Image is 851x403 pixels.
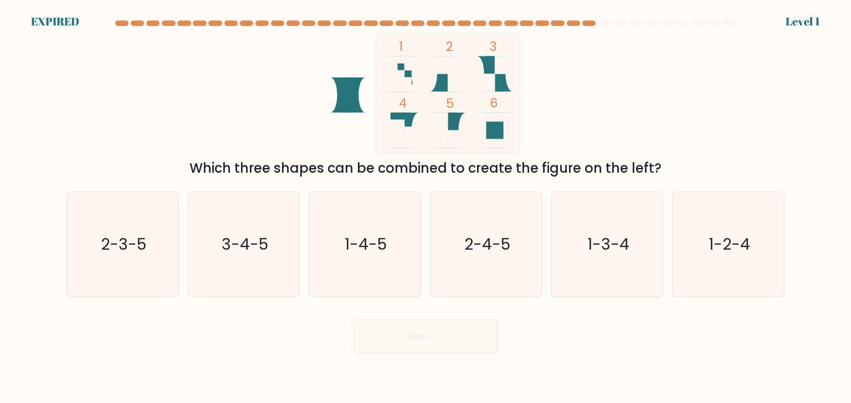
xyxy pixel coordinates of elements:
tspan: 5 [447,95,454,112]
text: 1-3-4 [587,233,629,255]
text: 1-2-4 [709,233,750,255]
div: Level 1 [786,13,820,30]
text: 2-3-5 [101,233,146,255]
tspan: 3 [490,38,496,55]
text: 1-4-5 [345,233,387,255]
tspan: 6 [490,95,498,112]
text: 2-4-5 [464,233,510,255]
div: EXPIRED [31,13,79,30]
tspan: 1 [399,38,403,55]
text: 3-4-5 [222,233,268,255]
tspan: 2 [447,38,454,55]
tspan: 4 [399,95,408,112]
div: Which three shapes can be combined to create the figure on the left? [73,158,778,178]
